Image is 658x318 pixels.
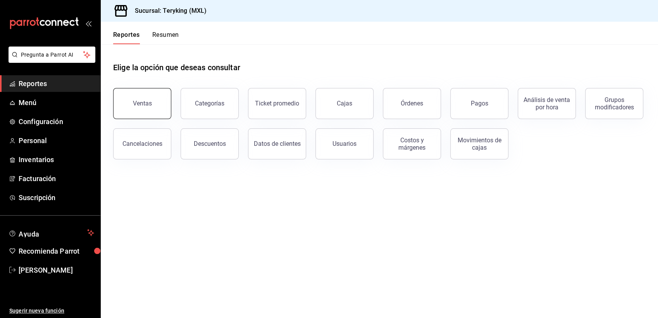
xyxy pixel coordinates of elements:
[5,56,95,64] a: Pregunta a Parrot AI
[518,88,576,119] button: Análisis de venta por hora
[19,265,94,275] span: [PERSON_NAME]
[248,88,306,119] button: Ticket promedio
[113,62,240,73] h1: Elige la opción que deseas consultar
[590,96,638,111] div: Grupos modificadores
[383,128,441,159] button: Costos y márgenes
[254,140,301,147] div: Datos de clientes
[19,228,84,237] span: Ayuda
[255,100,299,107] div: Ticket promedio
[194,140,226,147] div: Descuentos
[337,99,353,108] div: Cajas
[19,135,94,146] span: Personal
[19,97,94,108] span: Menú
[85,20,91,26] button: open_drawer_menu
[19,78,94,89] span: Reportes
[129,6,207,16] h3: Sucursal: Teryking (MXL)
[523,96,571,111] div: Análisis de venta por hora
[388,137,436,151] div: Costos y márgenes
[315,88,374,119] a: Cajas
[383,88,441,119] button: Órdenes
[248,128,306,159] button: Datos de clientes
[450,88,508,119] button: Pagos
[113,88,171,119] button: Ventas
[9,307,94,315] span: Sugerir nueva función
[315,128,374,159] button: Usuarios
[113,128,171,159] button: Cancelaciones
[19,116,94,127] span: Configuración
[21,51,83,59] span: Pregunta a Parrot AI
[113,31,179,44] div: navigation tabs
[195,100,224,107] div: Categorías
[152,31,179,44] button: Resumen
[401,100,423,107] div: Órdenes
[181,88,239,119] button: Categorías
[450,128,508,159] button: Movimientos de cajas
[181,128,239,159] button: Descuentos
[9,47,95,63] button: Pregunta a Parrot AI
[19,246,94,256] span: Recomienda Parrot
[585,88,643,119] button: Grupos modificadores
[113,31,140,44] button: Reportes
[19,154,94,165] span: Inventarios
[455,137,503,151] div: Movimientos de cajas
[133,100,152,107] div: Ventas
[332,140,357,147] div: Usuarios
[19,173,94,184] span: Facturación
[122,140,162,147] div: Cancelaciones
[19,192,94,203] span: Suscripción
[471,100,488,107] div: Pagos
